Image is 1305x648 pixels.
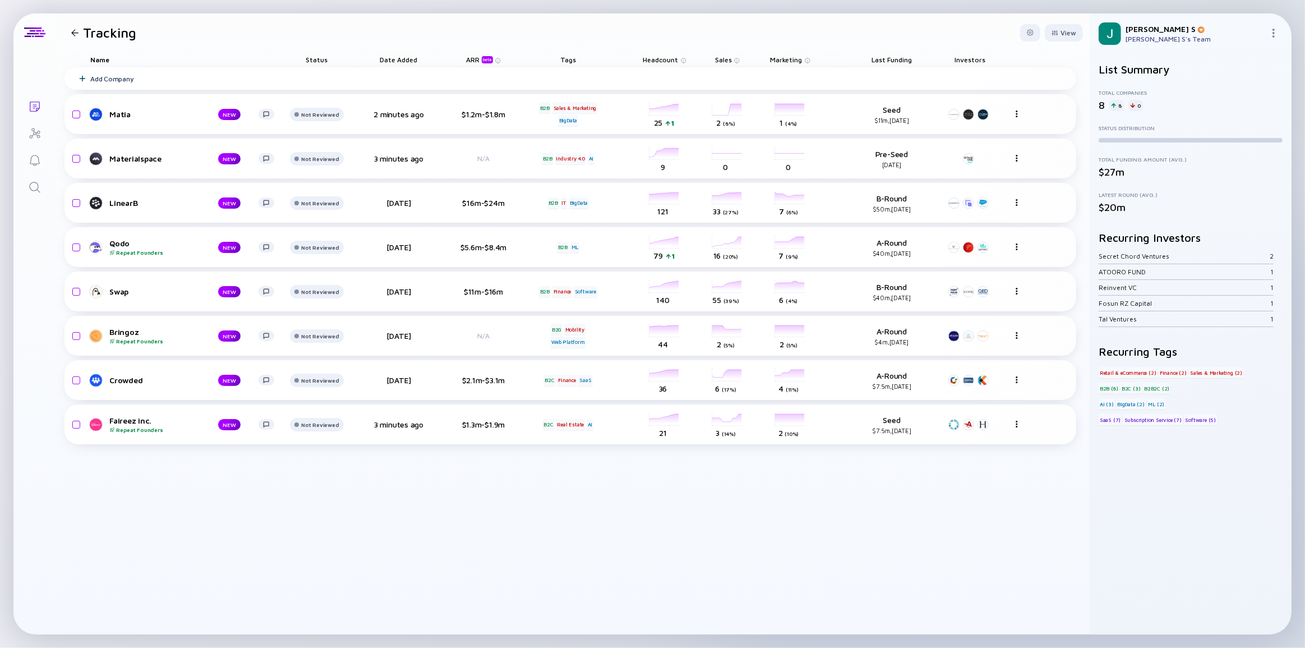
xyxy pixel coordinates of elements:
[855,238,928,257] div: A-Round
[564,324,585,335] div: Mobility
[1013,332,1020,339] img: Menu
[1189,367,1243,378] div: Sales & Marketing (2)
[855,117,928,124] div: $11m, [DATE]
[855,427,928,434] div: $7.5m, [DATE]
[574,286,597,297] div: Software
[1099,345,1283,358] h2: Recurring Tags
[1184,414,1218,425] div: Software (5)
[90,152,283,166] a: MaterialspaceNEW
[1126,35,1265,43] div: [PERSON_NAME] S's Team
[301,200,339,206] div: Not Reviewed
[90,374,283,387] a: CrowdedNEW
[109,109,200,119] div: Matia
[1099,156,1283,163] div: Total Funding Amount (Avg.)
[1099,166,1283,178] div: $27m
[109,426,200,433] div: Repeat Founders
[1099,89,1283,96] div: Total Companies
[1099,99,1105,111] div: 8
[1013,111,1020,117] img: Menu
[90,75,133,83] div: Add Company
[1126,24,1265,34] div: [PERSON_NAME] S
[367,287,430,296] div: [DATE]
[367,375,430,385] div: [DATE]
[367,242,430,252] div: [DATE]
[1128,100,1143,111] div: 0
[1099,252,1270,260] div: Secret Chord Ventures
[855,194,928,213] div: B-Round
[90,416,283,433] a: Faireez inc.Repeat FoundersNEW
[771,56,803,64] span: Marketing
[578,375,592,386] div: SaaS
[855,205,928,213] div: $50m, [DATE]
[301,377,339,384] div: Not Reviewed
[13,146,56,173] a: Reminders
[367,331,430,341] div: [DATE]
[558,115,579,126] div: BigData
[543,419,555,430] div: B2C
[557,242,569,253] div: B2B
[552,102,598,113] div: Sales & Marketing
[855,371,928,390] div: A-Round
[301,155,339,162] div: Not Reviewed
[855,282,928,301] div: B-Round
[542,153,554,164] div: B2B
[90,238,283,256] a: QodoRepeat FoundersNEW
[1099,414,1122,425] div: SaaS (7)
[855,327,928,346] div: A-Round
[1099,268,1270,276] div: ATOORO FUND
[13,119,56,146] a: Investor Map
[550,337,586,348] div: Web Platform
[447,375,520,385] div: $2.1m-$3.1m
[367,420,430,429] div: 3 minutes ago
[543,375,555,386] div: B2C
[855,250,928,257] div: $40m, [DATE]
[570,242,580,253] div: ML
[1270,315,1274,323] div: 1
[1013,199,1020,206] img: Menu
[109,198,200,208] div: LinearB
[81,52,283,67] div: Name
[1120,383,1142,394] div: B2C (3)
[855,338,928,346] div: $4m, [DATE]
[13,92,56,119] a: Lists
[367,52,430,67] div: Date Added
[109,375,200,385] div: Crowded
[90,327,283,344] a: BringozRepeat FoundersNEW
[1099,367,1158,378] div: Retail & eCommerce (2)
[1099,398,1115,410] div: AI (3)
[109,238,200,256] div: Qodo
[555,153,587,164] div: Industry 4.0
[1013,421,1020,428] img: Menu
[1099,315,1270,323] div: Tal Ventures
[855,105,928,124] div: Seed
[1045,24,1083,42] div: View
[855,294,928,301] div: $40m, [DATE]
[643,56,679,64] span: Headcount
[855,383,928,390] div: $7.5m, [DATE]
[1013,243,1020,250] img: Menu
[552,286,573,297] div: Finance
[447,109,520,119] div: $1.2m-$1.8m
[1269,29,1278,38] img: Menu
[367,154,430,163] div: 3 minutes ago
[306,56,328,64] span: Status
[855,161,928,168] div: [DATE]
[447,420,520,429] div: $1.3m-$1.9m
[855,149,928,168] div: Pre-Seed
[1013,288,1020,295] img: Menu
[1099,283,1270,292] div: Reinvent VC
[90,196,283,210] a: LinearBNEW
[539,102,551,113] div: B2B
[482,56,493,63] div: beta
[1270,252,1274,260] div: 2
[13,173,56,200] a: Search
[1099,231,1283,244] h2: Recurring Investors
[447,154,520,163] div: N/A
[83,25,136,40] h1: Tracking
[1099,63,1283,76] h2: List Summary
[367,109,430,119] div: 2 minutes ago
[447,198,520,208] div: $16m-$24m
[447,332,520,340] div: N/A
[1116,398,1146,410] div: BigData (2)
[301,244,339,251] div: Not Reviewed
